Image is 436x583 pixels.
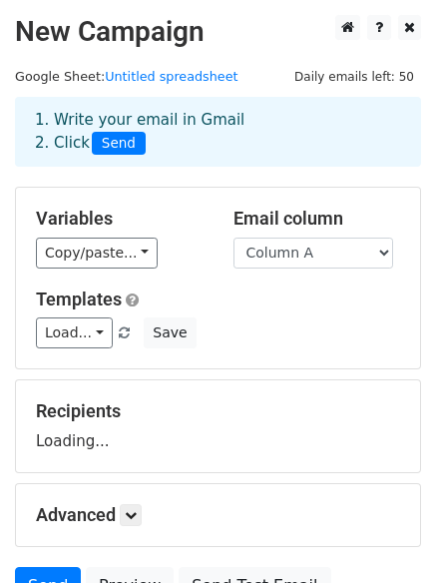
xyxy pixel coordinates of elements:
div: 1. Write your email in Gmail 2. Click [20,109,416,155]
h5: Email column [233,208,401,230]
a: Untitled spreadsheet [105,69,237,84]
div: Loading... [36,400,400,452]
span: Send [92,132,146,156]
button: Save [144,317,196,348]
h5: Advanced [36,504,400,526]
small: Google Sheet: [15,69,238,84]
a: Daily emails left: 50 [287,69,421,84]
h5: Variables [36,208,204,230]
span: Daily emails left: 50 [287,66,421,88]
h5: Recipients [36,400,400,422]
h2: New Campaign [15,15,421,49]
a: Load... [36,317,113,348]
a: Templates [36,289,122,309]
a: Copy/paste... [36,238,158,269]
